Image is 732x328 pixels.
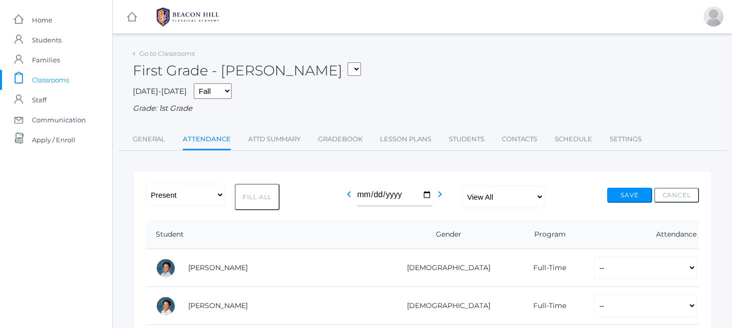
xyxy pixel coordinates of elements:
[610,129,642,149] a: Settings
[235,184,280,210] button: Fill All
[133,63,361,78] h2: First Grade - [PERSON_NAME]
[188,263,248,272] a: [PERSON_NAME]
[382,287,508,325] td: [DEMOGRAPHIC_DATA]
[146,220,382,249] th: Student
[32,130,75,150] span: Apply / Enroll
[133,129,165,149] a: General
[32,30,61,50] span: Students
[343,188,355,200] i: chevron_left
[156,258,176,278] div: Dominic Abrea
[607,188,652,203] button: Save
[382,220,508,249] th: Gender
[704,6,724,26] div: Jaimie Watson
[139,49,195,57] a: Go to Classrooms
[434,188,446,200] i: chevron_right
[183,129,231,151] a: Attendance
[32,110,86,130] span: Communication
[343,193,355,202] a: chevron_left
[555,129,592,149] a: Schedule
[508,287,584,325] td: Full-Time
[156,296,176,316] div: Grayson Abrea
[502,129,537,149] a: Contacts
[188,301,248,310] a: [PERSON_NAME]
[508,220,584,249] th: Program
[32,70,69,90] span: Classrooms
[133,86,187,96] span: [DATE]-[DATE]
[248,129,301,149] a: Attd Summary
[318,129,363,149] a: Gradebook
[133,103,712,114] div: Grade: 1st Grade
[380,129,431,149] a: Lesson Plans
[654,188,699,203] button: Cancel
[32,10,52,30] span: Home
[434,193,446,202] a: chevron_right
[150,4,225,29] img: 1_BHCALogos-05.png
[382,249,508,287] td: [DEMOGRAPHIC_DATA]
[508,249,584,287] td: Full-Time
[584,220,699,249] th: Attendance
[32,50,60,70] span: Families
[449,129,484,149] a: Students
[32,90,46,110] span: Staff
